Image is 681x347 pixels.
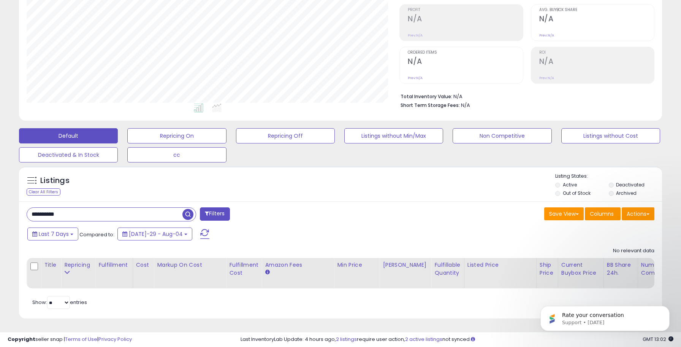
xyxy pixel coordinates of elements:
small: Amazon Fees. [265,269,269,276]
span: Columns [590,210,614,218]
div: seller snap | | [8,336,132,343]
button: Last 7 Days [27,228,78,240]
div: No relevant data [613,247,654,255]
div: Markup on Cost [157,261,223,269]
div: Listed Price [467,261,533,269]
div: Last InventoryLab Update: 4 hours ago, require user action, not synced. [241,336,673,343]
button: Deactivated & In Stock [19,147,118,162]
div: Fulfillment Cost [229,261,258,277]
button: Non Competitive [453,128,551,143]
span: [DATE]-29 - Aug-04 [129,230,183,238]
a: 2 active listings [405,336,442,343]
span: Compared to: [79,231,114,238]
button: Repricing Off [236,128,335,143]
div: Num of Comp. [641,261,669,277]
button: Actions [622,207,654,220]
button: [DATE]-29 - Aug-04 [117,228,192,240]
a: Terms of Use [65,336,97,343]
a: 2 listings [336,336,357,343]
div: Clear All Filters [27,188,60,196]
label: Archived [616,190,637,196]
span: Profit [408,8,523,12]
button: Filters [200,207,230,221]
span: Ordered Items [408,51,523,55]
h2: N/A [539,57,654,67]
label: Active [563,181,577,188]
strong: Copyright [8,336,35,343]
span: Avg. Buybox Share [539,8,654,12]
span: Last 7 Days [39,230,69,238]
button: Default [19,128,118,143]
small: Prev: N/A [539,76,554,80]
div: Title [44,261,58,269]
div: [PERSON_NAME] [383,261,428,269]
div: Current Buybox Price [561,261,600,277]
p: Listing States: [555,173,662,180]
button: Repricing On [127,128,226,143]
span: ROI [539,51,654,55]
div: Amazon Fees [265,261,331,269]
span: Show: entries [32,299,87,306]
button: Columns [585,207,621,220]
h2: N/A [408,14,523,25]
div: Ship Price [540,261,555,277]
th: The percentage added to the cost of goods (COGS) that forms the calculator for Min & Max prices. [154,258,226,288]
button: cc [127,147,226,162]
h2: N/A [408,57,523,67]
div: Min Price [337,261,376,269]
button: Save View [544,207,584,220]
a: Privacy Policy [98,336,132,343]
div: Fulfillable Quantity [434,261,461,277]
b: Total Inventory Value: [401,93,452,100]
div: Repricing [64,261,92,269]
b: Short Term Storage Fees: [401,102,460,108]
li: N/A [401,91,649,100]
label: Out of Stock [563,190,591,196]
button: Listings without Cost [561,128,660,143]
small: Prev: N/A [539,33,554,38]
small: Prev: N/A [408,33,423,38]
div: Cost [136,261,151,269]
h5: Listings [40,175,70,186]
iframe: Intercom notifications message [529,290,681,343]
small: Prev: N/A [408,76,423,80]
div: Fulfillment [98,261,129,269]
button: Listings without Min/Max [344,128,443,143]
h2: N/A [539,14,654,25]
label: Deactivated [616,181,645,188]
span: N/A [461,102,470,109]
div: BB Share 24h. [607,261,635,277]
